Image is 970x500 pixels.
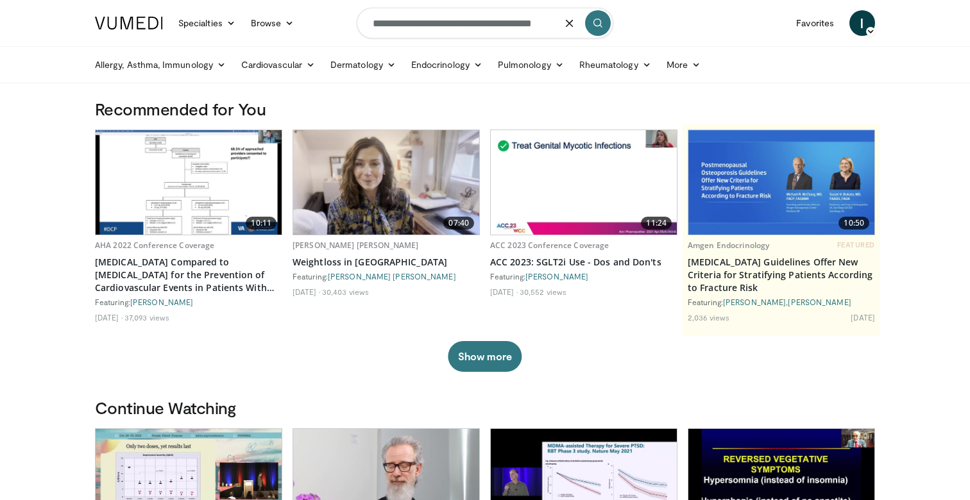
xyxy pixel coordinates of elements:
span: 10:11 [246,217,277,229]
a: Specialties [171,10,243,36]
a: [PERSON_NAME] [788,297,851,306]
a: Favorites [788,10,842,36]
div: Featuring: [490,271,677,281]
li: 2,036 views [688,312,729,322]
li: [DATE] [95,312,123,322]
a: 07:40 [293,130,479,235]
span: 10:50 [838,217,869,229]
a: Browse [243,10,302,36]
a: Endocrinology [404,52,490,78]
a: AHA 2022 Conference Coverage [95,240,214,251]
a: Weightloss in [GEOGRAPHIC_DATA] [293,256,480,269]
li: 30,403 views [322,287,369,297]
a: I [849,10,875,36]
a: Dermatology [323,52,404,78]
div: Featuring: , [688,297,875,307]
img: 9983fed1-7565-45be-8934-aef1103ce6e2.620x360_q85_upscale.jpg [293,130,479,235]
div: Featuring: [95,297,282,307]
span: FEATURED [837,240,875,249]
li: 30,552 views [520,287,566,297]
a: 11:24 [491,130,677,235]
a: Pulmonology [490,52,572,78]
a: [PERSON_NAME] [PERSON_NAME] [293,240,418,251]
a: ACC 2023 Conference Coverage [490,240,609,251]
h3: Continue Watching [95,397,875,418]
a: [PERSON_NAME] [723,297,786,306]
a: More [659,52,708,78]
a: [PERSON_NAME] [525,272,588,281]
button: Show more [448,341,522,372]
li: [DATE] [490,287,518,297]
span: 11:24 [641,217,672,229]
li: [DATE] [851,312,875,322]
a: Cardiovascular [234,52,323,78]
img: 7c0f9b53-1609-4588-8498-7cac8464d722.620x360_q85_upscale.jpg [96,130,282,235]
a: 10:50 [688,130,874,235]
img: 7b525459-078d-43af-84f9-5c25155c8fbb.png.620x360_q85_upscale.jpg [688,130,874,235]
img: VuMedi Logo [95,17,163,29]
div: Featuring: [293,271,480,281]
span: 07:40 [443,217,474,229]
a: [PERSON_NAME] [130,297,193,306]
li: 37,093 views [124,312,169,322]
a: [MEDICAL_DATA] Compared to [MEDICAL_DATA] for the Prevention of Cardiovascular Events in Patients... [95,256,282,294]
a: [MEDICAL_DATA] Guidelines Offer New Criteria for Stratifying Patients According to Fracture Risk [688,256,875,294]
a: [PERSON_NAME] [PERSON_NAME] [328,272,456,281]
a: ACC 2023: SGLT2i Use - Dos and Don'ts [490,256,677,269]
a: Amgen Endocrinology [688,240,769,251]
a: Allergy, Asthma, Immunology [87,52,234,78]
a: 10:11 [96,130,282,235]
input: Search topics, interventions [357,8,613,38]
img: 9258cdf1-0fbf-450b-845f-99397d12d24a.620x360_q85_upscale.jpg [491,130,677,235]
a: Rheumatology [572,52,659,78]
h3: Recommended for You [95,99,875,119]
li: [DATE] [293,287,320,297]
